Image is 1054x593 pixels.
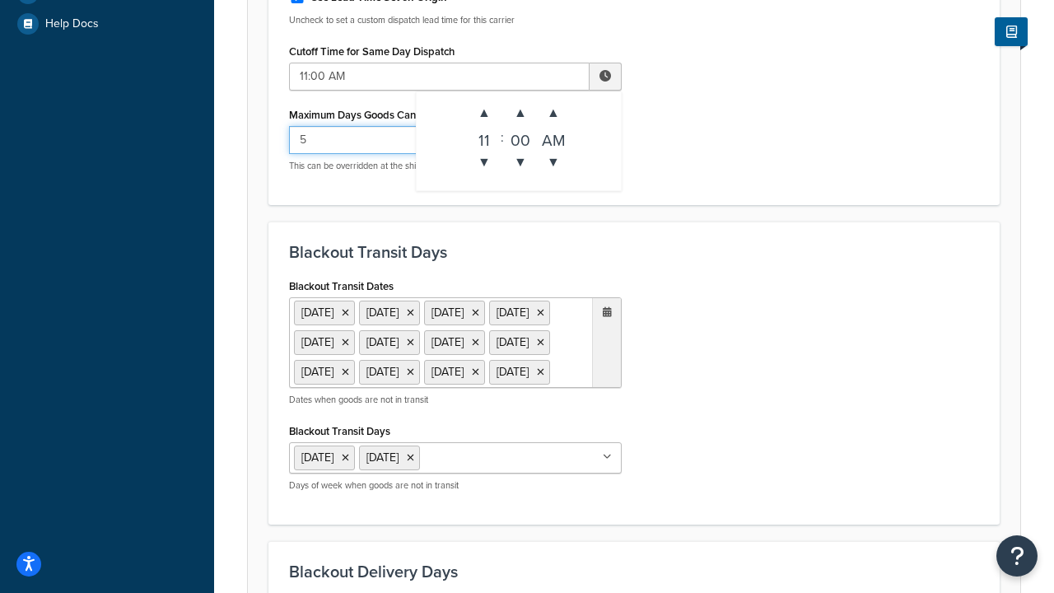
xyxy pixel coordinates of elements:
label: Blackout Transit Dates [289,280,394,292]
li: [DATE] [359,301,420,325]
p: Uncheck to set a custom dispatch lead time for this carrier [289,14,622,26]
li: [DATE] [359,360,420,385]
li: [DATE] [294,301,355,325]
h3: Blackout Delivery Days [289,563,979,581]
p: Dates when goods are not in transit [289,394,622,406]
li: [DATE] [489,301,550,325]
label: Maximum Days Goods Can Be in Transit [289,109,476,121]
button: Show Help Docs [995,17,1028,46]
li: [DATE] [294,360,355,385]
div: AM [537,129,570,146]
li: [DATE] [359,330,420,355]
span: Help Docs [45,17,99,31]
p: This can be overridden at the shipping group level [289,160,622,172]
li: [DATE] [489,360,550,385]
li: [DATE] [424,360,485,385]
button: Open Resource Center [996,535,1038,577]
label: Cutoff Time for Same Day Dispatch [289,45,455,58]
li: [DATE] [424,301,485,325]
span: ▼ [537,146,570,179]
div: 00 [504,129,537,146]
div: : [501,96,504,179]
li: [DATE] [294,330,355,355]
li: [DATE] [424,330,485,355]
span: ▼ [468,146,501,179]
li: [DATE] [489,330,550,355]
span: ▲ [537,96,570,129]
span: ▼ [504,146,537,179]
span: [DATE] [301,449,333,466]
h3: Blackout Transit Days [289,243,979,261]
a: Help Docs [12,9,202,39]
div: 11 [468,129,501,146]
label: Blackout Transit Days [289,425,390,437]
p: Days of week when goods are not in transit [289,479,622,492]
span: ▲ [468,96,501,129]
span: ▲ [504,96,537,129]
span: [DATE] [366,449,399,466]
